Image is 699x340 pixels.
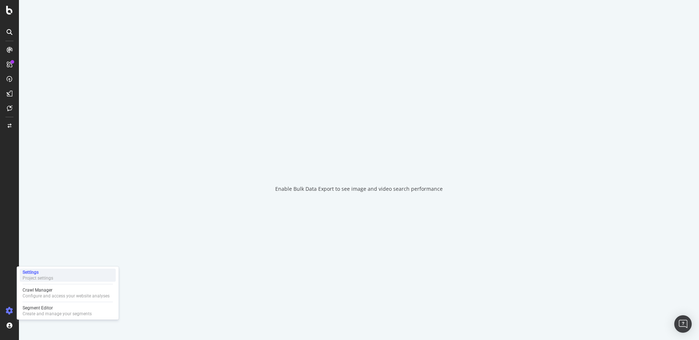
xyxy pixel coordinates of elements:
[333,147,385,174] div: animation
[674,315,692,333] div: Open Intercom Messenger
[275,185,443,193] div: Enable Bulk Data Export to see image and video search performance
[23,269,53,275] div: Settings
[20,286,116,300] a: Crawl ManagerConfigure and access your website analyses
[23,293,110,299] div: Configure and access your website analyses
[23,275,53,281] div: Project settings
[20,269,116,282] a: SettingsProject settings
[23,305,92,311] div: Segment Editor
[23,287,110,293] div: Crawl Manager
[23,311,92,317] div: Create and manage your segments
[20,304,116,317] a: Segment EditorCreate and manage your segments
